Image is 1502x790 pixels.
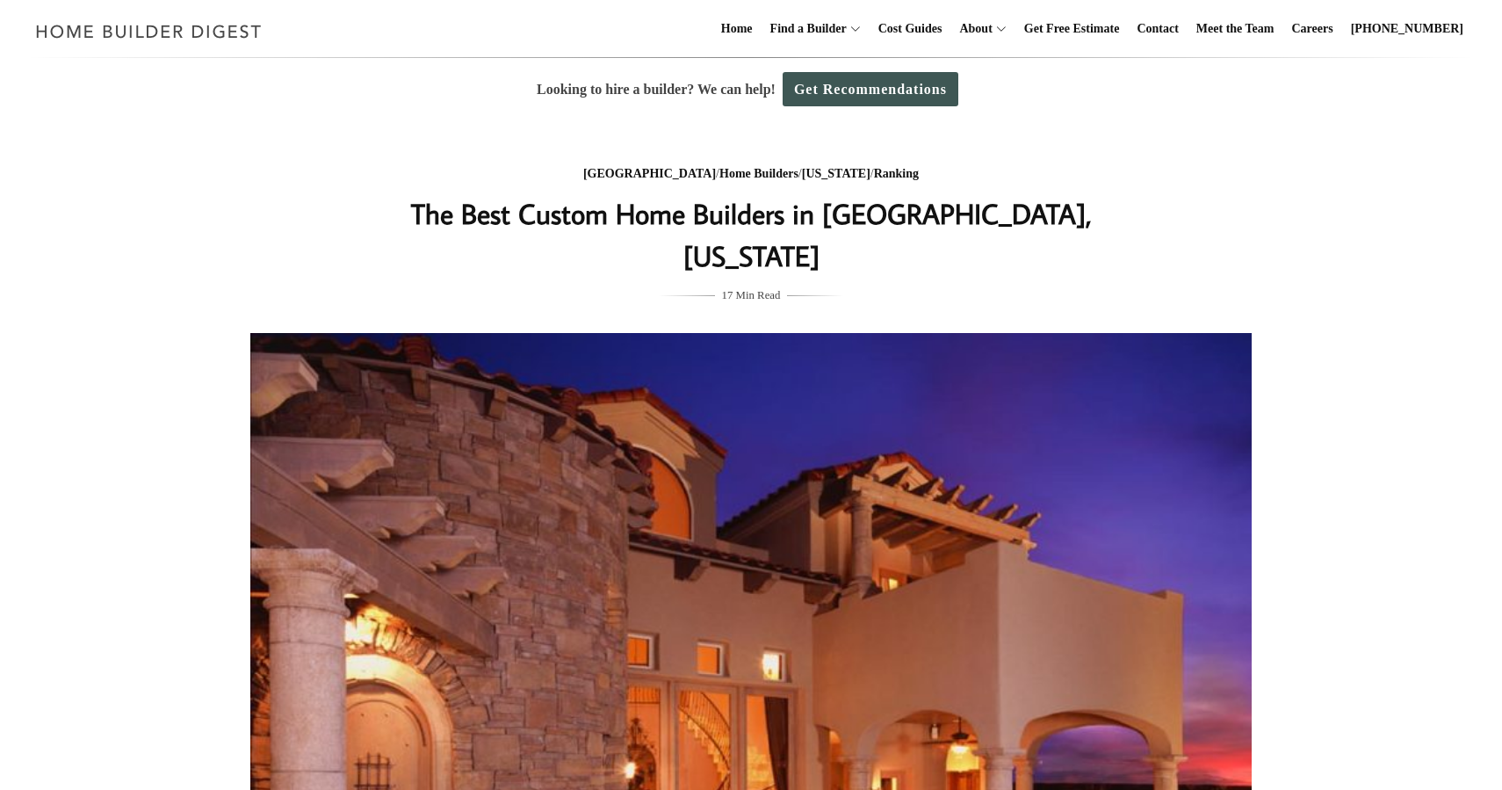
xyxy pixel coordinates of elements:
a: Home Builders [719,167,798,180]
a: Ranking [874,167,919,180]
a: Careers [1285,1,1340,57]
a: Get Recommendations [783,72,958,106]
a: [PHONE_NUMBER] [1344,1,1470,57]
a: Get Free Estimate [1017,1,1127,57]
a: Cost Guides [871,1,950,57]
a: Contact [1130,1,1185,57]
div: / / / [401,163,1101,185]
a: Find a Builder [763,1,847,57]
a: [US_STATE] [802,167,870,180]
span: 17 Min Read [722,286,781,305]
h1: The Best Custom Home Builders in [GEOGRAPHIC_DATA], [US_STATE] [401,192,1101,277]
a: Home [714,1,760,57]
img: Home Builder Digest [28,14,270,48]
a: Meet the Team [1189,1,1282,57]
a: [GEOGRAPHIC_DATA] [583,167,716,180]
a: About [952,1,992,57]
